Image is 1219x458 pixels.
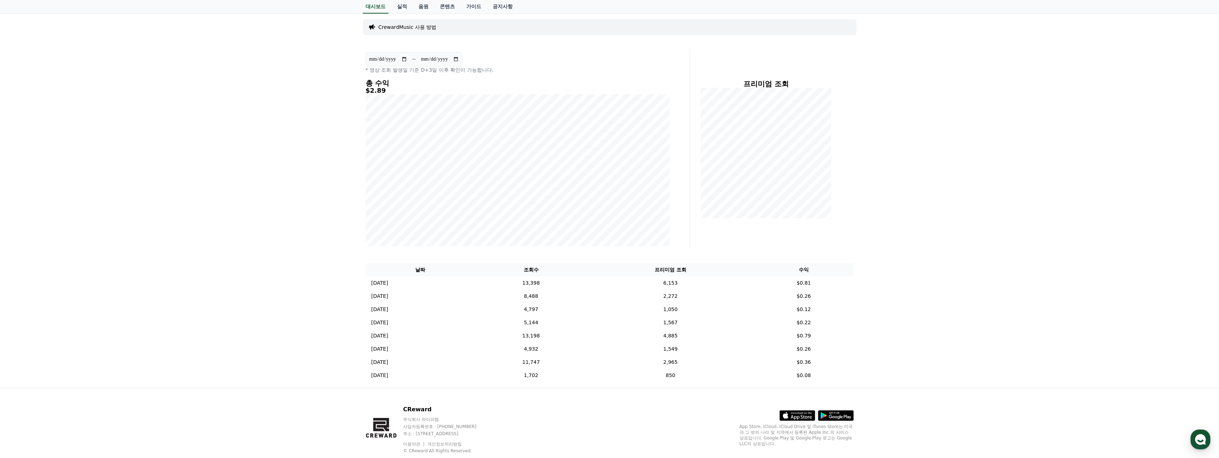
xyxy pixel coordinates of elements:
[366,263,475,276] th: 날짜
[754,316,853,329] td: $0.22
[587,316,754,329] td: 1,567
[427,442,462,447] a: 개인정보처리방침
[110,237,119,243] span: 설정
[475,369,587,382] td: 1,702
[371,292,388,300] p: [DATE]
[371,306,388,313] p: [DATE]
[371,358,388,366] p: [DATE]
[475,290,587,303] td: 8,488
[2,226,47,244] a: 홈
[696,80,837,88] h4: 프리미엄 조회
[475,303,587,316] td: 4,797
[475,316,587,329] td: 5,144
[403,448,490,454] p: © CReward All Rights Reserved.
[587,263,754,276] th: 프리미엄 조회
[403,405,490,414] p: CReward
[22,237,27,243] span: 홈
[754,329,853,342] td: $0.79
[587,290,754,303] td: 2,272
[47,226,92,244] a: 대화
[587,342,754,356] td: 1,549
[366,79,670,87] h4: 총 수익
[587,369,754,382] td: 850
[587,276,754,290] td: 6,153
[379,24,437,31] a: CrewardMusic 사용 방법
[475,342,587,356] td: 4,932
[475,276,587,290] td: 13,398
[587,356,754,369] td: 2,965
[475,263,587,276] th: 조회수
[587,329,754,342] td: 4,885
[371,319,388,326] p: [DATE]
[754,263,853,276] th: 수익
[587,303,754,316] td: 1,050
[403,431,490,437] p: 주소 : [STREET_ADDRESS]
[754,356,853,369] td: $0.36
[754,276,853,290] td: $0.81
[371,279,388,287] p: [DATE]
[366,66,670,73] p: * 영상 조회 발생일 기준 D+3일 이후 확인이 가능합니다.
[754,342,853,356] td: $0.26
[403,417,490,422] p: 주식회사 와이피랩
[371,345,388,353] p: [DATE]
[754,290,853,303] td: $0.26
[65,237,74,243] span: 대화
[475,356,587,369] td: 11,747
[92,226,137,244] a: 설정
[740,424,854,447] p: App Store, iCloud, iCloud Drive 및 iTunes Store는 미국과 그 밖의 나라 및 지역에서 등록된 Apple Inc.의 서비스 상표입니다. Goo...
[475,329,587,342] td: 13,198
[366,87,670,94] h5: $2.89
[754,369,853,382] td: $0.08
[754,303,853,316] td: $0.12
[371,372,388,379] p: [DATE]
[412,55,416,63] p: ~
[403,442,426,447] a: 이용약관
[403,424,490,429] p: 사업자등록번호 : [PHONE_NUMBER]
[371,332,388,340] p: [DATE]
